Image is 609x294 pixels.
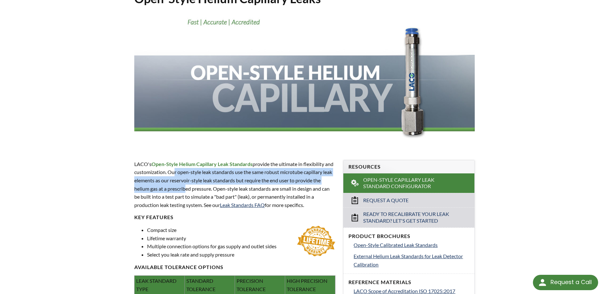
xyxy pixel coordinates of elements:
a: Open-Style Capillary Leak Standard Configurator [343,173,474,193]
span: Request a Quote [363,197,409,204]
img: Open-Style Helium Capillary header [134,12,475,148]
li: Compact size [147,226,336,234]
li: Lifetime warranty [147,234,336,242]
a: Open-Style Calibrated Leak Standards [354,241,469,249]
p: provide the ultimate in flexibility and customization. Our open-style leak standards use the same... [134,160,336,209]
a: Ready to Recalibrate Your Leak Standard? Let's Get Started [343,207,474,227]
span: PRECISION TOLERANCE [237,278,266,292]
span: LACO's [134,161,152,167]
span: STANDARD TOLERANCE [186,278,215,292]
span: Open-Style Calibrated Leak Standards [354,242,438,248]
a: External Helium Leak Standards for Leak Detector Calibration [354,252,469,268]
span: HIGH PRECISION TOLERANCE [287,278,327,292]
span: LACO Scope of Accreditation ISO 17025:2017 [354,288,455,294]
img: round button [537,277,548,288]
a: Leak Standards FAQ [220,202,265,208]
div: Request a Call [550,275,592,290]
h4: Key FEATURES [134,214,336,221]
span: External Helium Leak Standards for Leak Detector Calibration [354,253,463,267]
span: Open-Style Capillary Leak Standard Configurator [363,177,456,190]
li: Select you leak rate and supply pressure [147,250,336,259]
a: Request a Quote [343,193,474,207]
h4: Reference Materials [348,279,469,286]
h4: Resources [348,163,469,170]
li: Multiple connection options for gas supply and outlet sides [147,242,336,250]
span: Ready to Recalibrate Your Leak Standard? Let's Get Started [363,211,456,224]
img: lifetime-warranty.jpg [297,226,335,256]
h4: Product Brochures [348,233,469,240]
div: Request a Call [533,275,598,290]
h4: available Tolerance options [134,264,336,271]
span: LEAK STANDARD TYPE [136,278,176,292]
strong: Open-Style Helium Capillary Leak Standards [152,161,253,167]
